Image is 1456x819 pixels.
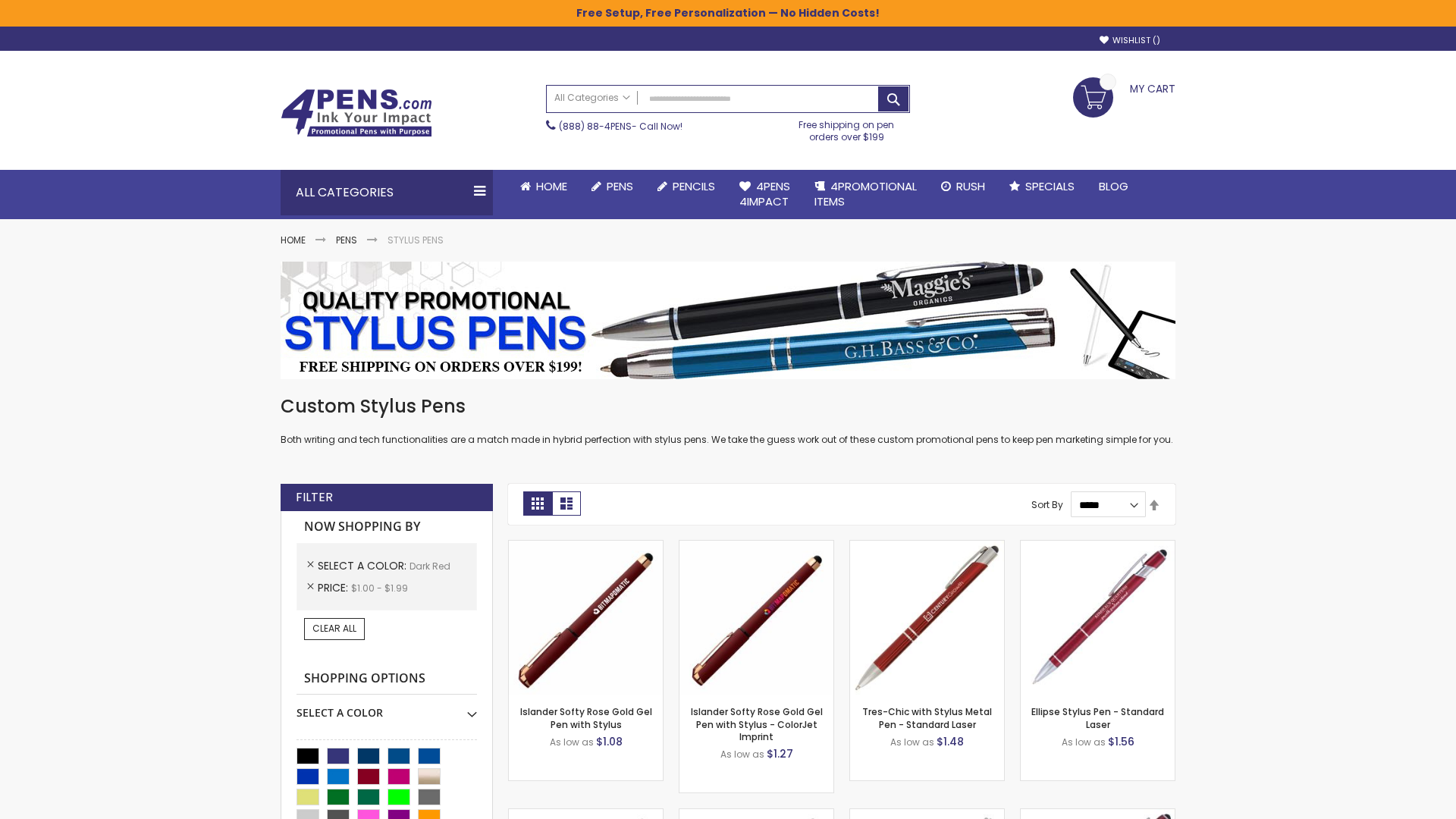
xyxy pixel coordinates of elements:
[814,178,917,209] span: 4PROMOTIONAL ITEMS
[739,178,790,209] span: 4Pens 4impact
[281,170,493,215] div: All Categories
[297,511,477,543] strong: Now Shopping by
[547,86,638,111] a: All Categories
[559,120,632,133] a: (888) 88-4PENS
[351,582,408,595] span: $1.00 - $1.99
[929,170,997,203] a: Rush
[409,560,450,573] span: Dark Red
[1100,35,1160,46] a: Wishlist
[1108,734,1134,749] span: $1.56
[523,491,552,516] strong: Grid
[281,234,306,246] a: Home
[388,234,444,246] strong: Stylus Pens
[1031,498,1063,511] label: Sort By
[937,734,964,749] span: $1.48
[607,178,633,194] span: Pens
[536,178,567,194] span: Home
[296,489,333,506] strong: Filter
[850,541,1004,695] img: Tres-Chic with Stylus Metal Pen - Standard Laser-Dark Red
[281,394,1175,447] div: Both writing and tech functionalities are a match made in hybrid perfection with stylus pens. We ...
[850,540,1004,553] a: Tres-Chic with Stylus Metal Pen - Standard Laser-Dark Red
[509,540,663,553] a: Islander Softy Rose Gold Gel Pen with Stylus-Dark Red
[559,120,682,133] span: - Call Now!
[579,170,645,203] a: Pens
[802,170,929,219] a: 4PROMOTIONALITEMS
[297,663,477,695] strong: Shopping Options
[1025,178,1075,194] span: Specials
[890,736,934,748] span: As low as
[281,394,1175,419] h1: Custom Stylus Pens
[1021,541,1175,695] img: Ellipse Stylus Pen - Standard Laser-Dark Red
[783,113,911,143] div: Free shipping on pen orders over $199
[691,705,823,742] a: Islander Softy Rose Gold Gel Pen with Stylus - ColorJet Imprint
[281,262,1175,379] img: Stylus Pens
[679,540,833,553] a: Islander Softy Rose Gold Gel Pen with Stylus - ColorJet Imprint-Dark Red
[550,736,594,748] span: As low as
[956,178,985,194] span: Rush
[318,558,409,573] span: Select A Color
[1021,540,1175,553] a: Ellipse Stylus Pen - Standard Laser-Dark Red
[554,92,630,104] span: All Categories
[281,89,432,137] img: 4Pens Custom Pens and Promotional Products
[673,178,715,194] span: Pencils
[727,170,802,219] a: 4Pens4impact
[997,170,1087,203] a: Specials
[509,541,663,695] img: Islander Softy Rose Gold Gel Pen with Stylus-Dark Red
[304,618,365,639] a: Clear All
[336,234,357,246] a: Pens
[720,748,764,761] span: As low as
[679,541,833,695] img: Islander Softy Rose Gold Gel Pen with Stylus - ColorJet Imprint-Dark Red
[862,705,992,730] a: Tres-Chic with Stylus Metal Pen - Standard Laser
[297,695,477,720] div: Select A Color
[520,705,652,730] a: Islander Softy Rose Gold Gel Pen with Stylus
[1099,178,1128,194] span: Blog
[645,170,727,203] a: Pencils
[312,622,356,635] span: Clear All
[318,580,351,595] span: Price
[508,170,579,203] a: Home
[767,746,793,761] span: $1.27
[1087,170,1141,203] a: Blog
[596,734,623,749] span: $1.08
[1062,736,1106,748] span: As low as
[1031,705,1164,730] a: Ellipse Stylus Pen - Standard Laser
